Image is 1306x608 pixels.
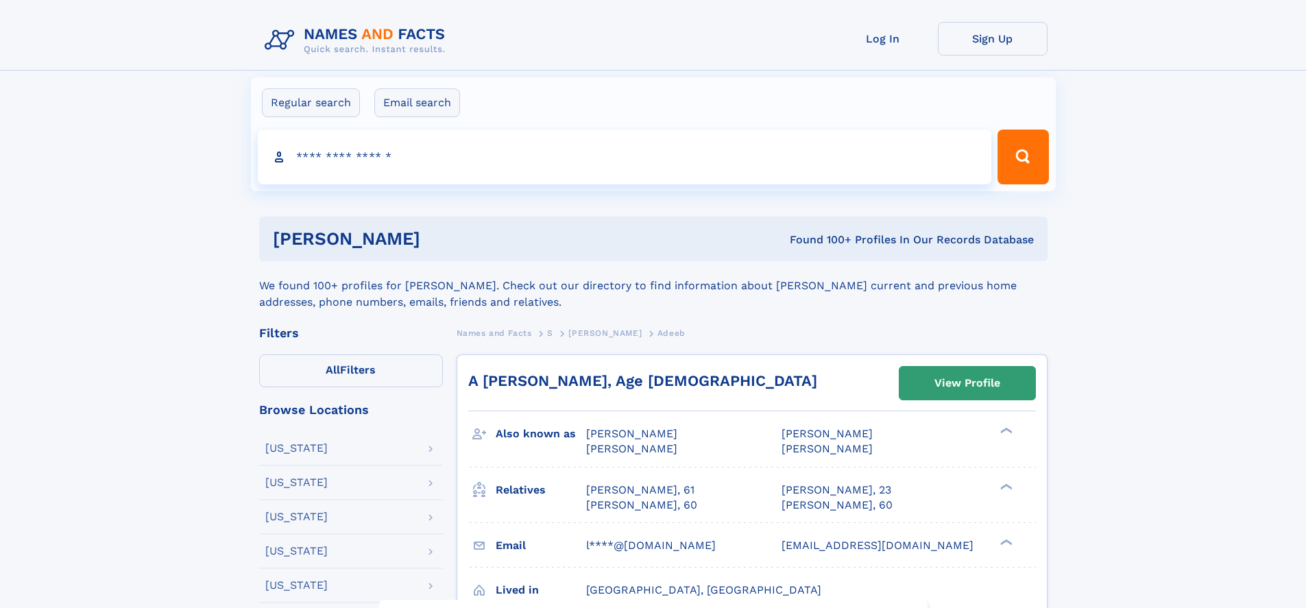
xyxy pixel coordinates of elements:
[259,354,443,387] label: Filters
[265,580,328,591] div: [US_STATE]
[782,442,873,455] span: [PERSON_NAME]
[782,539,974,552] span: [EMAIL_ADDRESS][DOMAIN_NAME]
[259,261,1048,311] div: We found 100+ profiles for [PERSON_NAME]. Check out our directory to find information about [PERS...
[265,546,328,557] div: [US_STATE]
[547,324,553,341] a: S
[997,482,1013,491] div: ❯
[828,22,938,56] a: Log In
[782,483,891,498] a: [PERSON_NAME], 23
[934,367,1000,399] div: View Profile
[496,478,586,502] h3: Relatives
[586,483,694,498] a: [PERSON_NAME], 61
[259,327,443,339] div: Filters
[259,22,457,59] img: Logo Names and Facts
[496,579,586,602] h3: Lived in
[938,22,1048,56] a: Sign Up
[496,534,586,557] h3: Email
[326,363,340,376] span: All
[457,324,532,341] a: Names and Facts
[468,372,817,389] a: A [PERSON_NAME], Age [DEMOGRAPHIC_DATA]
[262,88,360,117] label: Regular search
[259,404,443,416] div: Browse Locations
[997,426,1013,435] div: ❯
[657,328,686,338] span: Adeeb
[496,422,586,446] h3: Also known as
[265,511,328,522] div: [US_STATE]
[547,328,553,338] span: S
[265,477,328,488] div: [US_STATE]
[258,130,992,184] input: search input
[899,367,1035,400] a: View Profile
[265,443,328,454] div: [US_STATE]
[568,324,642,341] a: [PERSON_NAME]
[586,442,677,455] span: [PERSON_NAME]
[605,232,1034,247] div: Found 100+ Profiles In Our Records Database
[586,498,697,513] a: [PERSON_NAME], 60
[568,328,642,338] span: [PERSON_NAME]
[782,427,873,440] span: [PERSON_NAME]
[997,537,1013,546] div: ❯
[782,498,893,513] a: [PERSON_NAME], 60
[586,583,821,596] span: [GEOGRAPHIC_DATA], [GEOGRAPHIC_DATA]
[586,427,677,440] span: [PERSON_NAME]
[997,130,1048,184] button: Search Button
[273,230,605,247] h1: [PERSON_NAME]
[374,88,460,117] label: Email search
